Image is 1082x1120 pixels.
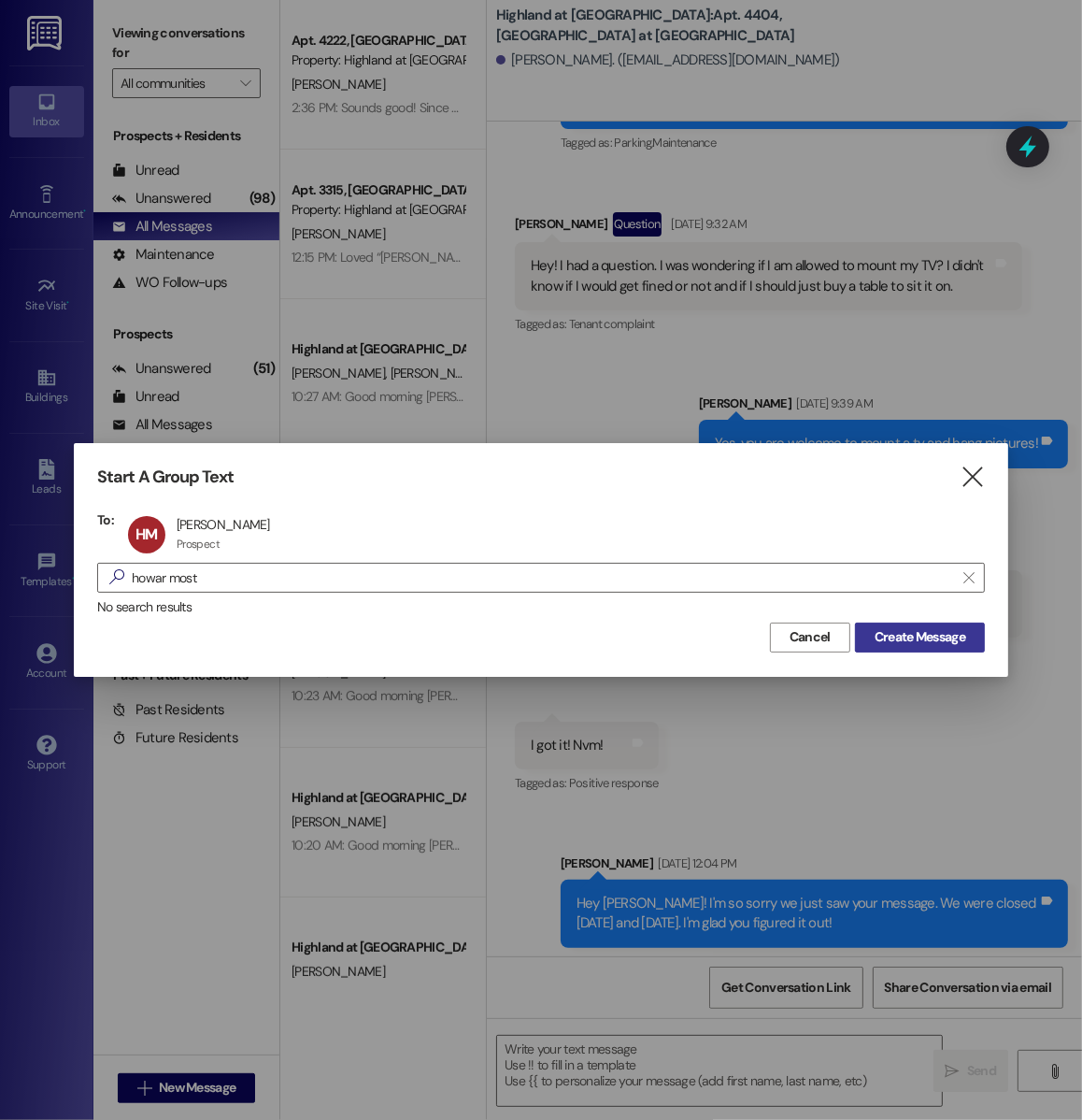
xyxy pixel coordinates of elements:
i:  [960,467,985,487]
button: Cancel [770,623,850,653]
div: [PERSON_NAME] [177,516,270,533]
div: Prospect [177,537,220,552]
i:  [102,567,132,587]
button: Clear text [954,564,984,592]
span: Cancel [790,627,831,647]
input: Search for any contact or apartment [132,565,954,591]
button: Create Message [855,623,985,653]
div: No search results [97,597,985,617]
h3: To: [97,511,114,528]
i:  [963,570,974,585]
span: Create Message [875,627,965,647]
span: HM [135,524,157,544]
h3: Start A Group Text [97,467,234,488]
